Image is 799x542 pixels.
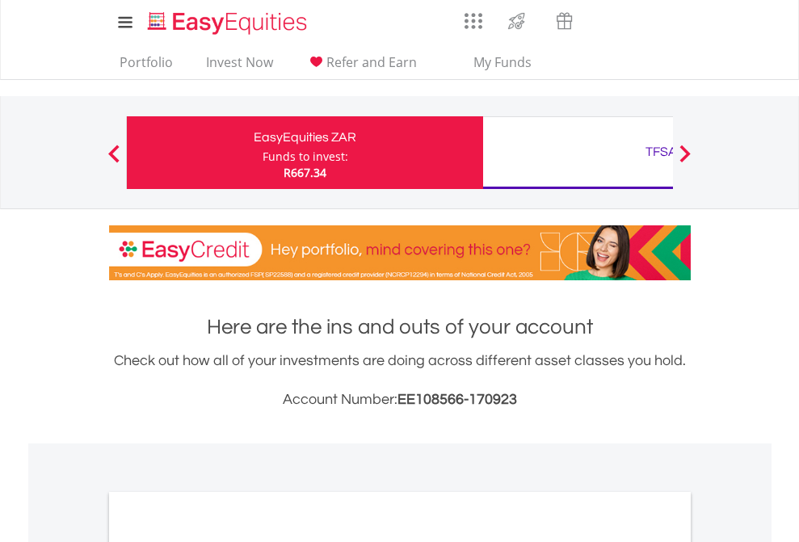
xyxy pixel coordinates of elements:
a: AppsGrid [454,4,493,30]
a: Refer and Earn [300,54,423,79]
a: FAQ's and Support [629,4,671,36]
div: EasyEquities ZAR [137,126,473,149]
img: vouchers-v2.svg [551,8,578,34]
img: thrive-v2.svg [503,8,530,34]
button: Next [669,153,701,169]
a: Invest Now [200,54,280,79]
span: My Funds [450,52,556,73]
span: EE108566-170923 [397,392,517,407]
a: Vouchers [540,4,588,34]
img: grid-menu-icon.svg [465,12,482,30]
a: Home page [141,4,313,36]
span: Refer and Earn [326,53,417,71]
div: Check out how all of your investments are doing across different asset classes you hold. [109,350,691,411]
img: EasyEquities_Logo.png [145,10,313,36]
h3: Account Number: [109,389,691,411]
a: Notifications [588,4,629,36]
img: EasyCredit Promotion Banner [109,225,691,280]
span: R667.34 [284,165,326,180]
a: My Profile [671,4,712,40]
button: Previous [98,153,130,169]
a: Portfolio [113,54,179,79]
h1: Here are the ins and outs of your account [109,313,691,342]
div: Funds to invest: [263,149,348,165]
